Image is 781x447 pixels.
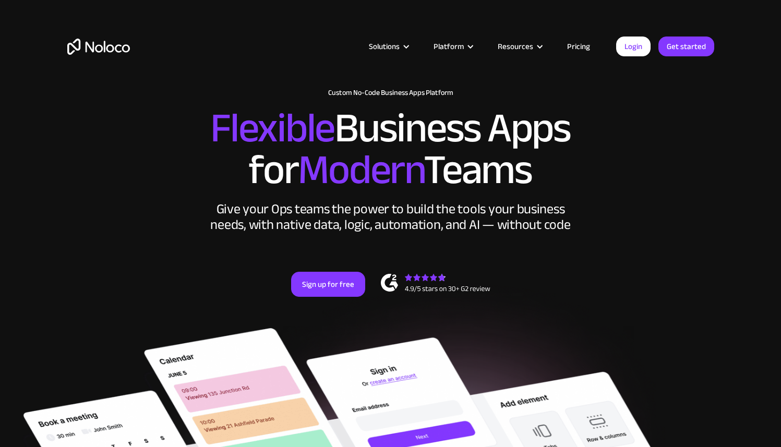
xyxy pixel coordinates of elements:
[298,131,424,209] span: Modern
[434,40,464,53] div: Platform
[616,37,651,56] a: Login
[67,107,714,191] h2: Business Apps for Teams
[498,40,533,53] div: Resources
[356,40,420,53] div: Solutions
[658,37,714,56] a: Get started
[210,89,334,167] span: Flexible
[420,40,485,53] div: Platform
[208,201,573,233] div: Give your Ops teams the power to build the tools your business needs, with native data, logic, au...
[485,40,554,53] div: Resources
[291,272,365,297] a: Sign up for free
[67,39,130,55] a: home
[554,40,603,53] a: Pricing
[369,40,400,53] div: Solutions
